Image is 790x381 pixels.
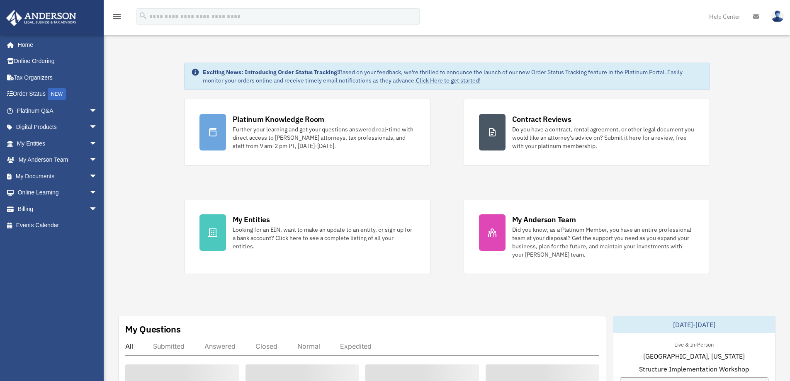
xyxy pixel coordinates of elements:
span: arrow_drop_down [89,102,106,119]
div: Live & In-Person [668,340,720,348]
span: arrow_drop_down [89,135,106,152]
div: Did you know, as a Platinum Member, you have an entire professional team at your disposal? Get th... [512,226,695,259]
div: Closed [255,342,277,350]
div: Based on your feedback, we're thrilled to announce the launch of our new Order Status Tracking fe... [203,68,703,85]
a: My Entitiesarrow_drop_down [6,135,110,152]
div: Platinum Knowledge Room [233,114,325,124]
div: All [125,342,133,350]
a: Home [6,36,106,53]
a: Contract Reviews Do you have a contract, rental agreement, or other legal document you would like... [464,99,710,166]
div: Normal [297,342,320,350]
span: arrow_drop_down [89,152,106,169]
img: Anderson Advisors Platinum Portal [4,10,79,26]
div: Answered [204,342,236,350]
span: arrow_drop_down [89,184,106,201]
a: Digital Productsarrow_drop_down [6,119,110,136]
a: My Entities Looking for an EIN, want to make an update to an entity, or sign up for a bank accoun... [184,199,430,274]
span: arrow_drop_down [89,168,106,185]
a: Billingarrow_drop_down [6,201,110,217]
span: arrow_drop_down [89,119,106,136]
a: My Anderson Team Did you know, as a Platinum Member, you have an entire professional team at your... [464,199,710,274]
div: NEW [48,88,66,100]
span: [GEOGRAPHIC_DATA], [US_STATE] [643,351,745,361]
div: Expedited [340,342,372,350]
a: Order StatusNEW [6,86,110,103]
div: Looking for an EIN, want to make an update to an entity, or sign up for a bank account? Click her... [233,226,415,250]
span: Structure Implementation Workshop [639,364,749,374]
div: Further your learning and get your questions answered real-time with direct access to [PERSON_NAM... [233,125,415,150]
div: Contract Reviews [512,114,571,124]
a: Click Here to get started! [416,77,481,84]
a: Online Ordering [6,53,110,70]
div: Submitted [153,342,185,350]
i: search [139,11,148,20]
a: My Documentsarrow_drop_down [6,168,110,184]
a: Tax Organizers [6,69,110,86]
div: Do you have a contract, rental agreement, or other legal document you would like an attorney's ad... [512,125,695,150]
a: menu [112,15,122,22]
a: Online Learningarrow_drop_down [6,184,110,201]
div: My Entities [233,214,270,225]
a: Platinum Knowledge Room Further your learning and get your questions answered real-time with dire... [184,99,430,166]
img: User Pic [771,10,784,22]
span: arrow_drop_down [89,201,106,218]
i: menu [112,12,122,22]
div: My Questions [125,323,181,335]
a: Platinum Q&Aarrow_drop_down [6,102,110,119]
a: My Anderson Teamarrow_drop_down [6,152,110,168]
strong: Exciting News: Introducing Order Status Tracking! [203,68,339,76]
a: Events Calendar [6,217,110,234]
div: [DATE]-[DATE] [613,316,775,333]
div: My Anderson Team [512,214,576,225]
